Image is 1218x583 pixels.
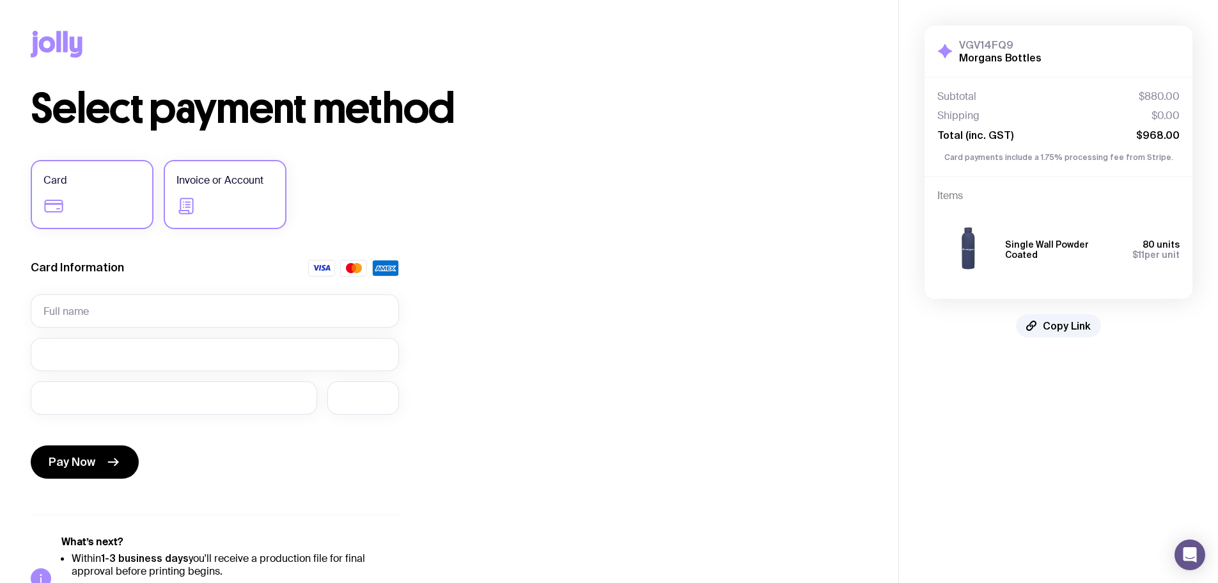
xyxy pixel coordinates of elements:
[937,90,976,103] span: Subtotal
[1043,319,1091,332] span: Copy Link
[340,392,386,404] iframe: Secure CVC input frame
[31,260,124,275] label: Card Information
[43,392,304,404] iframe: Secure expiration date input frame
[1132,250,1144,260] span: $11
[31,445,139,479] button: Pay Now
[31,88,868,129] h1: Select payment method
[43,348,386,360] iframe: Secure card number input frame
[959,38,1042,51] h3: VGV14FQ9
[1175,539,1205,570] div: Open Intercom Messenger
[937,129,1013,141] span: Total (inc. GST)
[937,152,1180,163] p: Card payments include a 1.75% processing fee from Stripe.
[72,552,399,578] li: Within you'll receive a production file for final approval before printing begins.
[43,173,67,188] span: Card
[1139,90,1180,103] span: $880.00
[1132,250,1180,260] span: per unit
[937,109,980,122] span: Shipping
[49,454,95,470] span: Pay Now
[1005,239,1122,260] h3: Single Wall Powder Coated
[937,189,1180,202] h4: Items
[101,552,189,564] strong: 1-3 business days
[1152,109,1180,122] span: $0.00
[959,51,1042,64] h2: Morgans Bottles
[31,294,399,328] input: Full name
[1136,129,1180,141] span: $968.00
[1143,239,1180,250] span: 80 units
[61,536,399,548] h5: What’s next?
[176,173,263,188] span: Invoice or Account
[1016,314,1101,337] button: Copy Link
